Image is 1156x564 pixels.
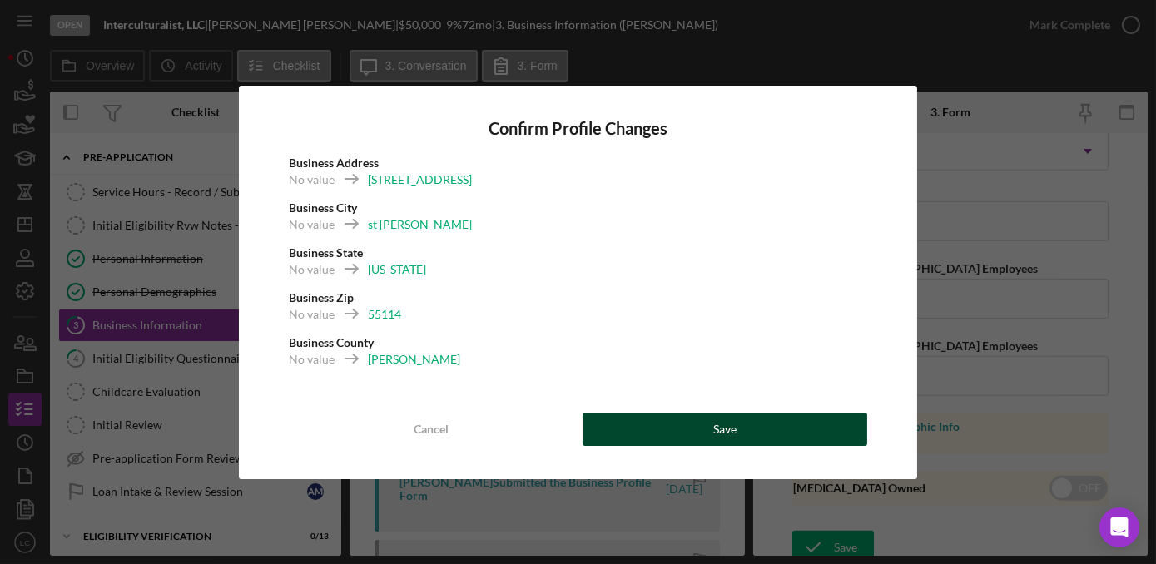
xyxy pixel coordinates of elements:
[368,261,426,278] div: [US_STATE]
[414,413,449,446] div: Cancel
[289,171,335,188] div: No value
[289,156,379,170] b: Business Address
[289,119,867,138] h4: Confirm Profile Changes
[289,216,335,233] div: No value
[368,171,472,188] div: [STREET_ADDRESS]
[368,306,401,323] div: 55114
[289,200,357,215] b: Business City
[713,413,737,446] div: Save
[1099,507,1139,547] div: Open Intercom Messenger
[368,351,460,368] div: [PERSON_NAME]
[289,413,573,446] button: Cancel
[583,413,867,446] button: Save
[289,245,363,260] b: Business State
[289,261,335,278] div: No value
[368,216,472,233] div: st [PERSON_NAME]
[289,335,374,349] b: Business County
[289,351,335,368] div: No value
[289,306,335,323] div: No value
[289,290,354,304] b: Business Zip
